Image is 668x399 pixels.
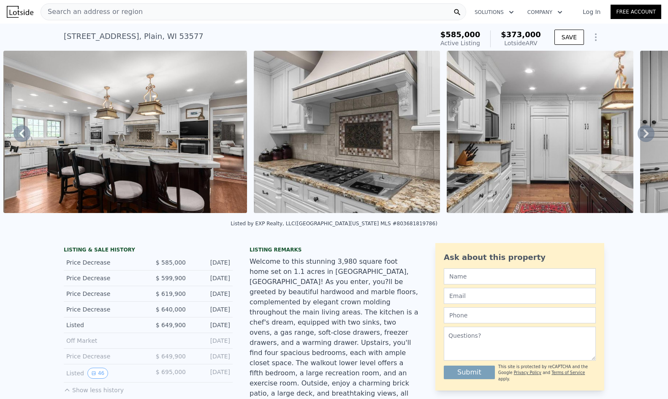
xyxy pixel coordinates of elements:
button: Solutions [468,5,521,20]
img: Lotside [7,6,33,18]
div: LISTING & SALE HISTORY [64,246,233,255]
img: Sale: 154096323 Parcel: 106066746 [3,51,247,213]
span: $ 619,900 [156,290,186,297]
span: $ 585,000 [156,259,186,266]
span: $373,000 [501,30,541,39]
span: $ 649,900 [156,322,186,328]
span: $ 640,000 [156,306,186,313]
span: $ 599,900 [156,275,186,281]
div: [DATE] [193,352,230,361]
div: [DATE] [193,258,230,267]
button: Company [521,5,569,20]
span: Active Listing [440,40,480,46]
a: Free Account [611,5,661,19]
a: Terms of Service [551,370,585,375]
a: Privacy Policy [514,370,541,375]
div: [DATE] [193,368,230,379]
button: SAVE [554,30,584,45]
div: Price Decrease [66,305,141,314]
button: View historical data [87,368,108,379]
div: Listed [66,321,141,329]
div: Price Decrease [66,352,141,361]
div: This site is protected by reCAPTCHA and the Google and apply. [498,364,596,382]
span: $ 695,000 [156,369,186,375]
span: $ 649,900 [156,353,186,360]
button: Submit [444,366,495,379]
div: Off Market [66,336,141,345]
div: [DATE] [193,290,230,298]
div: Price Decrease [66,274,141,282]
div: Listed by EXP Realty, LLC ([GEOGRAPHIC_DATA][US_STATE] MLS #803681819786) [231,221,437,227]
div: [DATE] [193,305,230,314]
div: Price Decrease [66,290,141,298]
div: [STREET_ADDRESS] , Plain , WI 53577 [64,30,204,42]
div: Lotside ARV [501,39,541,47]
input: Email [444,288,596,304]
div: Ask about this property [444,251,596,263]
span: $585,000 [440,30,481,39]
div: [DATE] [193,336,230,345]
button: Show less history [64,383,124,394]
img: Sale: 154096323 Parcel: 106066746 [254,51,440,213]
button: Show Options [587,29,604,46]
input: Phone [444,307,596,323]
div: [DATE] [193,321,230,329]
input: Name [444,268,596,284]
img: Sale: 154096323 Parcel: 106066746 [447,51,633,213]
div: Price Decrease [66,258,141,267]
div: Listing remarks [250,246,418,253]
span: Search an address or region [41,7,143,17]
div: [DATE] [193,274,230,282]
div: Listed [66,368,141,379]
a: Log In [573,8,611,16]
